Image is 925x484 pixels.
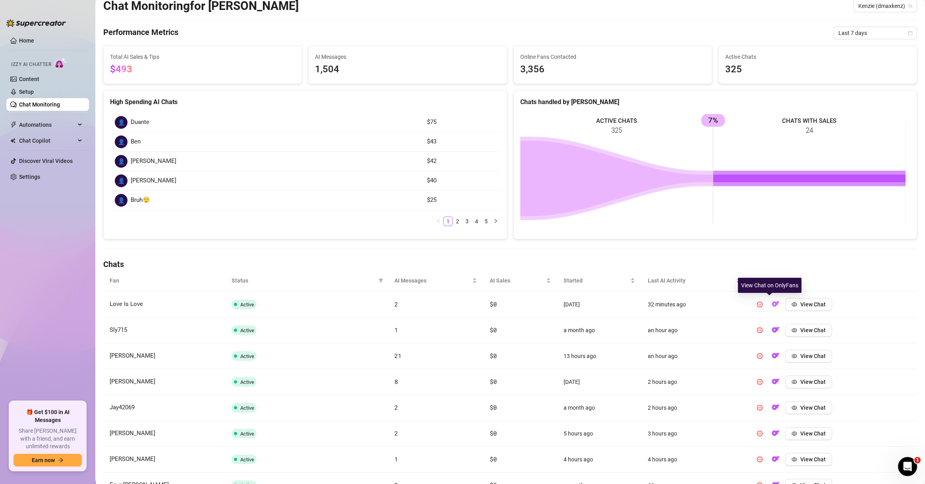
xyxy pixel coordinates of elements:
[131,176,176,186] span: [PERSON_NAME]
[240,327,254,333] span: Active
[490,326,496,334] span: $0
[769,427,782,440] button: OF
[769,350,782,362] button: OF
[240,457,254,463] span: Active
[520,52,705,61] span: Online Fans Contacted
[490,403,496,411] span: $0
[772,429,780,437] img: OF
[757,405,763,410] span: pause-circle
[110,404,135,411] span: Jay42069
[557,270,641,292] th: Started
[115,136,127,148] div: 👤
[434,217,443,226] button: left
[110,52,295,61] span: Total AI Sales & Tips
[757,353,763,359] span: pause-circle
[557,395,641,421] td: a month ago
[103,27,178,39] h4: Performance Metrics
[641,343,747,369] td: an hour ago
[738,278,801,293] div: View Chat on OnlyFans
[14,408,82,424] span: 🎁 Get $100 in AI Messages
[792,379,797,385] span: eye
[19,76,39,82] a: Content
[792,405,797,410] span: eye
[19,118,75,131] span: Automations
[394,300,398,308] span: 2
[10,138,15,143] img: Chat Copilot
[725,52,910,61] span: Active Chats
[792,457,797,462] span: eye
[444,217,452,226] a: 1
[58,457,64,463] span: arrow-right
[394,326,398,334] span: 1
[800,301,826,308] span: View Chat
[520,97,911,107] div: Chats handled by [PERSON_NAME]
[785,453,832,466] button: View Chat
[769,380,782,387] a: OF
[110,64,132,75] span: $493
[103,259,917,270] h4: Chats
[792,302,797,307] span: eye
[427,118,496,127] article: $75
[769,324,782,337] button: OF
[14,454,82,467] button: Earn nowarrow-right
[110,430,155,437] span: [PERSON_NAME]
[800,405,826,411] span: View Chat
[131,196,150,205] span: Bruh😌
[648,276,734,285] span: Last AI Activity
[131,157,176,166] span: [PERSON_NAME]
[463,217,471,226] a: 3
[394,403,398,411] span: 2
[772,352,780,360] img: OF
[462,217,472,226] li: 3
[377,275,385,287] span: filter
[800,353,826,359] span: View Chat
[800,456,826,463] span: View Chat
[757,431,763,436] span: pause-circle
[772,455,780,463] img: OF
[131,118,149,127] span: Duante
[557,318,641,343] td: a month ago
[757,457,763,462] span: pause-circle
[792,327,797,333] span: eye
[19,134,75,147] span: Chat Copilot
[427,176,496,186] article: $40
[436,219,441,223] span: left
[14,427,82,451] span: Share [PERSON_NAME] with a friend, and earn unlimited rewards
[110,378,155,385] span: [PERSON_NAME]
[908,31,913,35] span: calendar
[110,326,127,333] span: Sly715
[769,458,782,464] a: OF
[769,432,782,438] a: OF
[315,52,500,61] span: AI Messages
[785,376,832,388] button: View Chat
[898,457,917,476] iframe: Intercom live chat
[453,217,462,226] a: 2
[472,217,481,226] a: 4
[232,276,375,285] span: Status
[792,353,797,359] span: eye
[769,453,782,466] button: OF
[443,217,453,226] li: 1
[641,447,747,472] td: 4 hours ago
[54,58,67,69] img: AI Chatter
[785,401,832,414] button: View Chat
[394,276,471,285] span: AI Messages
[19,89,34,95] a: Setup
[838,27,912,39] span: Last 7 days
[641,270,747,292] th: Last AI Activity
[785,350,832,362] button: View Chat
[19,174,40,180] a: Settings
[557,343,641,369] td: 13 hours ago
[557,421,641,447] td: 5 hours ago
[490,300,496,308] span: $0
[785,427,832,440] button: View Chat
[641,395,747,421] td: 2 hours ago
[772,326,780,334] img: OF
[240,379,254,385] span: Active
[800,430,826,437] span: View Chat
[564,276,629,285] span: Started
[19,37,34,44] a: Home
[115,174,127,187] div: 👤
